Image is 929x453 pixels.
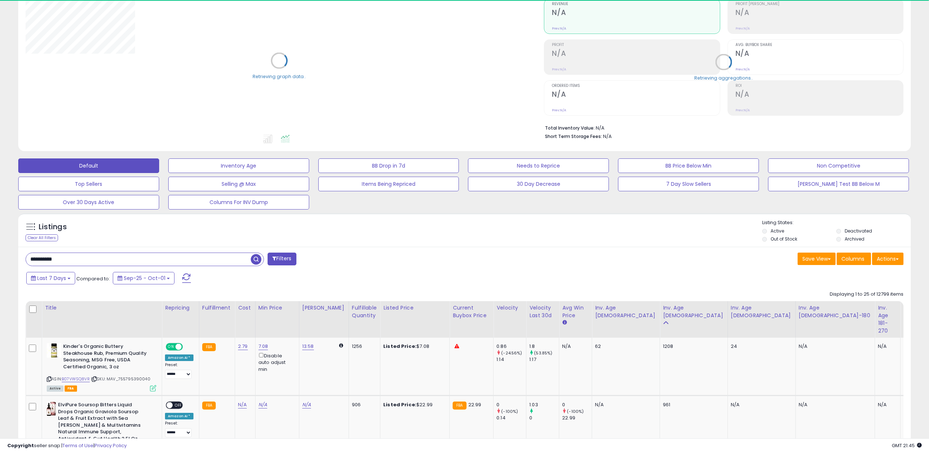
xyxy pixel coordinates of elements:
a: 2.79 [238,343,248,350]
span: Last 7 Days [37,275,66,282]
div: 1.14 [496,356,526,363]
span: OFF [182,344,193,350]
span: Sep-25 - Oct-01 [124,275,165,282]
button: Inventory Age [168,158,309,173]
div: Repricing [165,304,196,312]
b: Kinder's Organic Buttery Steakhouse Rub, Premium Quality Seasoning, MSG Free, USDA Certified Orga... [63,343,152,372]
div: Amazon AI * [165,413,193,419]
div: Inv. Age [DEMOGRAPHIC_DATA] [595,304,657,319]
div: N/A [562,343,586,350]
div: Inv. Age [DEMOGRAPHIC_DATA] [731,304,792,319]
div: Listed Price [383,304,446,312]
div: N/A [878,343,895,350]
h5: Listings [39,222,67,232]
div: Retrieving graph data.. [253,73,306,80]
div: 22.99 [562,415,592,421]
div: Displaying 1 to 25 of 12799 items [830,291,903,298]
div: $22.99 [383,402,444,408]
div: Disable auto adjust min [258,352,293,373]
div: Preset: [165,421,193,437]
div: 0.14 [496,415,526,421]
small: (53.85%) [534,350,552,356]
div: 0 [529,415,559,421]
strong: Copyright [7,442,34,449]
button: BB Price Below Min [618,158,759,173]
div: Inv. Age [DEMOGRAPHIC_DATA] [663,304,725,319]
a: N/A [302,401,311,408]
span: Columns [841,255,864,262]
div: Amazon AI * [165,354,193,361]
button: Items Being Repriced [318,177,459,191]
small: (-24.56%) [501,350,522,356]
button: Sep-25 - Oct-01 [113,272,174,284]
div: N/A [595,402,654,408]
span: 2025-10-9 21:45 GMT [892,442,922,449]
div: N/A [878,402,895,408]
div: 1.8 [529,343,559,350]
div: 961 [663,402,722,408]
button: 7 Day Slow Sellers [618,177,759,191]
div: 1208 [663,343,722,350]
b: Listed Price: [383,401,416,408]
div: Inv. Age 181-270 [878,304,897,335]
span: All listings currently available for purchase on Amazon [47,385,64,392]
button: Columns For INV Dump [168,195,309,210]
div: Cost [238,304,252,312]
div: Preset: [165,362,193,379]
div: 1.17 [529,356,559,363]
div: Inv. Age [DEMOGRAPHIC_DATA]-180 [799,304,872,319]
a: N/A [238,401,247,408]
button: Actions [872,253,903,265]
button: Non Competitive [768,158,909,173]
button: Needs to Reprice [468,158,609,173]
button: Selling @ Max [168,177,309,191]
div: Fulfillment [202,304,232,312]
div: Current Buybox Price [453,304,490,319]
img: 51kUkOs9OzL._SL40_.jpg [47,402,56,416]
b: Listed Price: [383,343,416,350]
span: ON [166,344,176,350]
div: Velocity Last 30d [529,304,556,319]
a: Terms of Use [62,442,93,449]
small: (-100%) [567,408,584,414]
small: FBA [202,402,216,410]
div: N/A [799,402,869,408]
div: [PERSON_NAME] [302,304,346,312]
div: 62 [595,343,654,350]
button: Last 7 Days [26,272,75,284]
div: N/A [731,402,790,408]
a: N/A [258,401,267,408]
div: Retrieving aggregations.. [694,74,753,81]
span: OFF [173,402,184,408]
div: $7.08 [383,343,444,350]
div: Velocity [496,304,523,312]
span: | SKU: MAV_755795390040 [91,376,150,382]
a: 7.08 [258,343,268,350]
div: Avg Win Price [562,304,589,319]
div: 24 [731,343,790,350]
label: Out of Stock [771,236,797,242]
label: Archived [845,236,864,242]
div: 1.03 [529,402,559,408]
button: [PERSON_NAME] Test BB Below M [768,177,909,191]
a: 13.58 [302,343,314,350]
span: 22.99 [468,401,481,408]
a: Privacy Policy [95,442,127,449]
small: FBA [453,402,466,410]
span: Compared to: [76,275,110,282]
button: Columns [837,253,871,265]
div: Min Price [258,304,296,312]
div: 1256 [352,343,375,350]
small: (-100%) [501,408,518,414]
button: Over 30 Days Active [18,195,159,210]
a: B07VWSQ8VR [62,376,90,382]
button: BB Drop in 7d [318,158,459,173]
small: Avg Win Price. [562,319,567,326]
p: Listing States: [762,219,911,226]
div: Title [45,304,159,312]
div: 0.86 [496,343,526,350]
div: seller snap | | [7,442,127,449]
span: FBA [65,385,77,392]
div: 0 [562,402,592,408]
img: 41w1A4kJ9zL._SL40_.jpg [47,343,61,358]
